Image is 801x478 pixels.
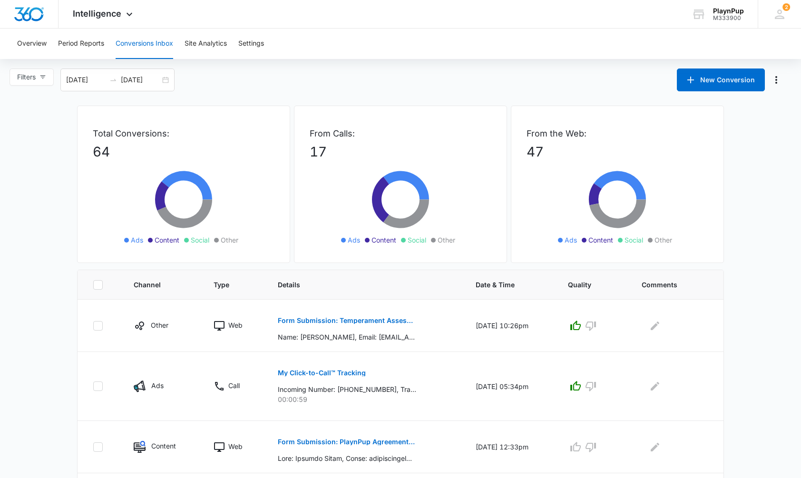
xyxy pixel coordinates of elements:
[782,3,790,11] div: notifications count
[155,235,179,245] span: Content
[408,235,426,245] span: Social
[66,75,106,85] input: Start date
[151,320,168,330] p: Other
[221,235,238,245] span: Other
[228,320,243,330] p: Web
[238,29,264,59] button: Settings
[93,127,274,140] p: Total Conversions:
[278,361,366,384] button: My Click-to-Call™ Tracking
[565,235,577,245] span: Ads
[647,439,663,455] button: Edit Comments
[654,235,672,245] span: Other
[278,430,416,453] button: Form Submission: PlaynPup Agreement and Liability Waiver Form
[642,280,694,290] span: Comments
[17,72,36,82] span: Filters
[527,127,708,140] p: From the Web:
[769,72,784,88] button: Manage Numbers
[214,280,241,290] span: Type
[109,76,117,84] span: to
[278,309,416,332] button: Form Submission: Temperament Assessment
[464,421,557,473] td: [DATE] 12:33pm
[191,235,209,245] span: Social
[278,332,416,342] p: Name: [PERSON_NAME], Email: [EMAIL_ADDRESS][DOMAIN_NAME], Phone: [PHONE_NUMBER], Let us know your...
[131,235,143,245] span: Ads
[73,9,121,19] span: Intelligence
[10,68,54,86] button: Filters
[151,441,176,451] p: Content
[278,317,416,324] p: Form Submission: Temperament Assessment
[438,235,455,245] span: Other
[278,280,439,290] span: Details
[310,142,491,162] p: 17
[371,235,396,245] span: Content
[58,29,104,59] button: Period Reports
[278,370,366,376] p: My Click-to-Call™ Tracking
[93,142,274,162] p: 64
[588,235,613,245] span: Content
[647,318,663,333] button: Edit Comments
[464,300,557,352] td: [DATE] 10:26pm
[677,68,765,91] button: New Conversion
[185,29,227,59] button: Site Analytics
[17,29,47,59] button: Overview
[121,75,160,85] input: End date
[278,453,416,463] p: Lore: Ipsumdo Sitam, Conse: adipiscingel@seddo.eiu, Tempo: 9869979160, Incidid: 478 Utlab Et Dol ...
[782,3,790,11] span: 2
[116,29,173,59] button: Conversions Inbox
[310,127,491,140] p: From Calls:
[109,76,117,84] span: swap-right
[134,280,177,290] span: Channel
[228,380,240,390] p: Call
[713,7,744,15] div: account name
[476,280,532,290] span: Date & Time
[278,384,416,394] p: Incoming Number: [PHONE_NUMBER], Tracking Number: [PHONE_NUMBER], Ring To: [PHONE_NUMBER], Caller...
[647,379,663,394] button: Edit Comments
[527,142,708,162] p: 47
[348,235,360,245] span: Ads
[568,280,605,290] span: Quality
[151,380,164,390] p: Ads
[713,15,744,21] div: account id
[278,394,452,404] p: 00:00:59
[228,441,243,451] p: Web
[464,352,557,421] td: [DATE] 05:34pm
[278,439,416,445] p: Form Submission: PlaynPup Agreement and Liability Waiver Form
[625,235,643,245] span: Social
